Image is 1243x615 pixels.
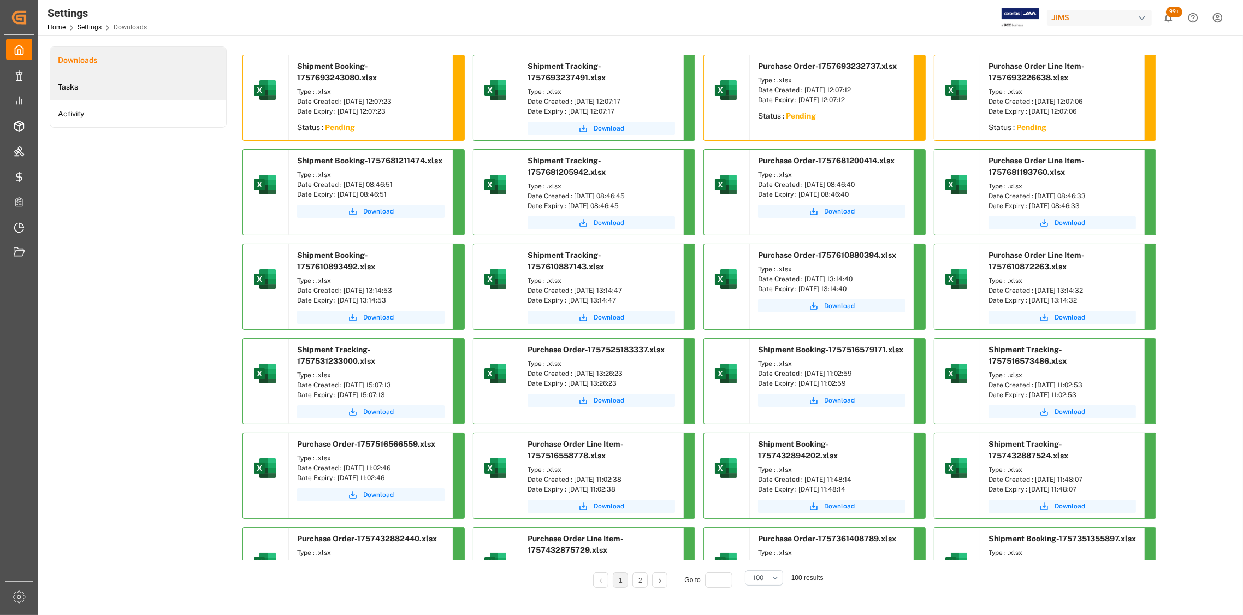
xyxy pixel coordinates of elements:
[613,572,628,588] li: 1
[528,345,665,354] span: Purchase Order-1757525183337.xlsx
[594,395,624,405] span: Download
[989,181,1136,191] div: Type : .xlsx
[989,345,1067,365] span: Shipment Tracking-1757516573486.xlsx
[989,97,1136,107] div: Date Created : [DATE] 12:07:06
[989,390,1136,400] div: Date Expiry : [DATE] 11:02:53
[989,156,1085,176] span: Purchase Order Line Item-1757681193760.xlsx
[943,455,969,481] img: microsoft-excel-2019--v1.png
[989,251,1085,271] span: Purchase Order Line Item-1757610872263.xlsx
[758,299,905,312] button: Download
[989,405,1136,418] a: Download
[758,284,905,294] div: Date Expiry : [DATE] 13:14:40
[713,266,739,292] img: microsoft-excel-2019--v1.png
[989,500,1136,513] a: Download
[528,87,675,97] div: Type : .xlsx
[989,484,1136,494] div: Date Expiry : [DATE] 11:48:07
[989,295,1136,305] div: Date Expiry : [DATE] 13:14:32
[989,548,1136,558] div: Type : .xlsx
[363,407,394,417] span: Download
[1016,123,1046,132] sapn: Pending
[758,274,905,284] div: Date Created : [DATE] 13:14:40
[989,475,1136,484] div: Date Created : [DATE] 11:48:07
[297,345,375,365] span: Shipment Tracking-1757531233000.xlsx
[528,559,675,569] div: Type : .xlsx
[989,380,1136,390] div: Date Created : [DATE] 11:02:53
[758,548,905,558] div: Type : .xlsx
[638,577,642,584] a: 2
[989,534,1136,543] span: Shipment Booking-1757351355897.xlsx
[1166,7,1182,17] span: 99+
[528,311,675,324] a: Download
[297,156,442,165] span: Shipment Booking-1757681211474.xlsx
[528,440,624,460] span: Purchase Order Line Item-1757516558778.xlsx
[989,311,1136,324] a: Download
[297,180,445,190] div: Date Created : [DATE] 08:46:51
[758,251,896,259] span: Purchase Order-1757610880394.xlsx
[297,170,445,180] div: Type : .xlsx
[528,484,675,494] div: Date Expiry : [DATE] 11:02:38
[297,488,445,501] button: Download
[297,311,445,324] a: Download
[252,360,278,387] img: microsoft-excel-2019--v1.png
[989,465,1136,475] div: Type : .xlsx
[297,251,375,271] span: Shipment Booking-1757610893492.xlsx
[758,180,905,190] div: Date Created : [DATE] 08:46:40
[297,62,377,82] span: Shipment Booking-1757693243080.xlsx
[594,123,624,133] span: Download
[297,190,445,199] div: Date Expiry : [DATE] 08:46:51
[758,500,905,513] button: Download
[758,475,905,484] div: Date Created : [DATE] 11:48:14
[528,62,606,82] span: Shipment Tracking-1757693237491.xlsx
[824,501,855,511] span: Download
[50,100,226,127] li: Activity
[1047,7,1156,28] button: JIMS
[758,170,905,180] div: Type : .xlsx
[632,572,648,588] li: 2
[753,573,763,583] span: 100
[363,490,394,500] span: Download
[297,286,445,295] div: Date Created : [DATE] 13:14:53
[791,574,824,582] span: 100 results
[758,379,905,388] div: Date Expiry : [DATE] 11:02:59
[758,359,905,369] div: Type : .xlsx
[1002,8,1039,27] img: Exertis%20JAM%20-%20Email%20Logo.jpg_1722504956.jpg
[989,558,1136,567] div: Date Created : [DATE] 13:09:15
[713,455,739,481] img: microsoft-excel-2019--v1.png
[252,172,278,198] img: microsoft-excel-2019--v1.png
[482,77,508,103] img: microsoft-excel-2019--v1.png
[758,345,903,354] span: Shipment Booking-1757516579171.xlsx
[758,394,905,407] button: Download
[989,107,1136,116] div: Date Expiry : [DATE] 12:07:06
[528,379,675,388] div: Date Expiry : [DATE] 13:26:23
[786,111,816,120] sapn: Pending
[713,172,739,198] img: microsoft-excel-2019--v1.png
[1055,407,1085,417] span: Download
[528,156,606,176] span: Shipment Tracking-1757681205942.xlsx
[758,75,905,85] div: Type : .xlsx
[758,190,905,199] div: Date Expiry : [DATE] 08:46:40
[482,549,508,576] img: microsoft-excel-2019--v1.png
[1156,5,1181,30] button: show 101 new notifications
[758,369,905,379] div: Date Created : [DATE] 11:02:59
[989,440,1068,460] span: Shipment Tracking-1757432887524.xlsx
[528,276,675,286] div: Type : .xlsx
[758,440,838,460] span: Shipment Booking-1757432894202.xlsx
[989,216,1136,229] button: Download
[297,548,445,558] div: Type : .xlsx
[1181,5,1205,30] button: Help Center
[528,122,675,135] a: Download
[297,295,445,305] div: Date Expiry : [DATE] 13:14:53
[528,216,675,229] a: Download
[943,77,969,103] img: microsoft-excel-2019--v1.png
[943,360,969,387] img: microsoft-excel-2019--v1.png
[684,572,736,588] div: Go to
[758,484,905,494] div: Date Expiry : [DATE] 11:48:14
[363,312,394,322] span: Download
[750,108,914,127] div: Status :
[758,205,905,218] button: Download
[297,205,445,218] a: Download
[943,172,969,198] img: microsoft-excel-2019--v1.png
[528,394,675,407] button: Download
